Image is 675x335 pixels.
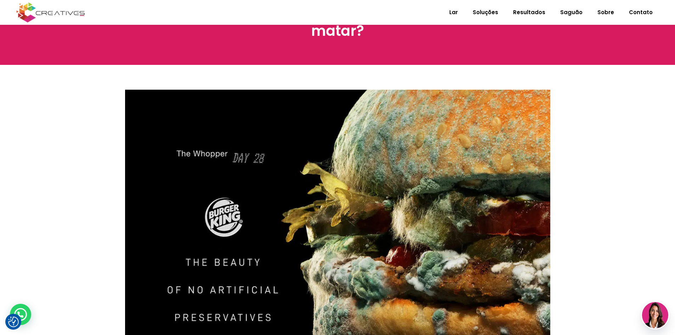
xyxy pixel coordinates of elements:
font: Lar [449,9,458,16]
a: Contato [621,3,660,22]
a: Lar [442,3,465,22]
font: Resultados [513,9,545,16]
a: Resultados [506,3,553,22]
img: Botão de consentimento de revisão [8,317,19,327]
a: Soluções [465,3,506,22]
img: agente [642,302,668,328]
div: Contato do WhatsApp [10,304,31,325]
font: Soluções [473,9,498,16]
font: Contato [629,9,653,16]
button: Preferências de consentimento [8,317,19,327]
font: Sobre [597,9,614,16]
font: Saguão [560,9,583,16]
a: Sobre [590,3,621,22]
img: Criativos [15,1,86,23]
a: Saguão [553,3,590,22]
